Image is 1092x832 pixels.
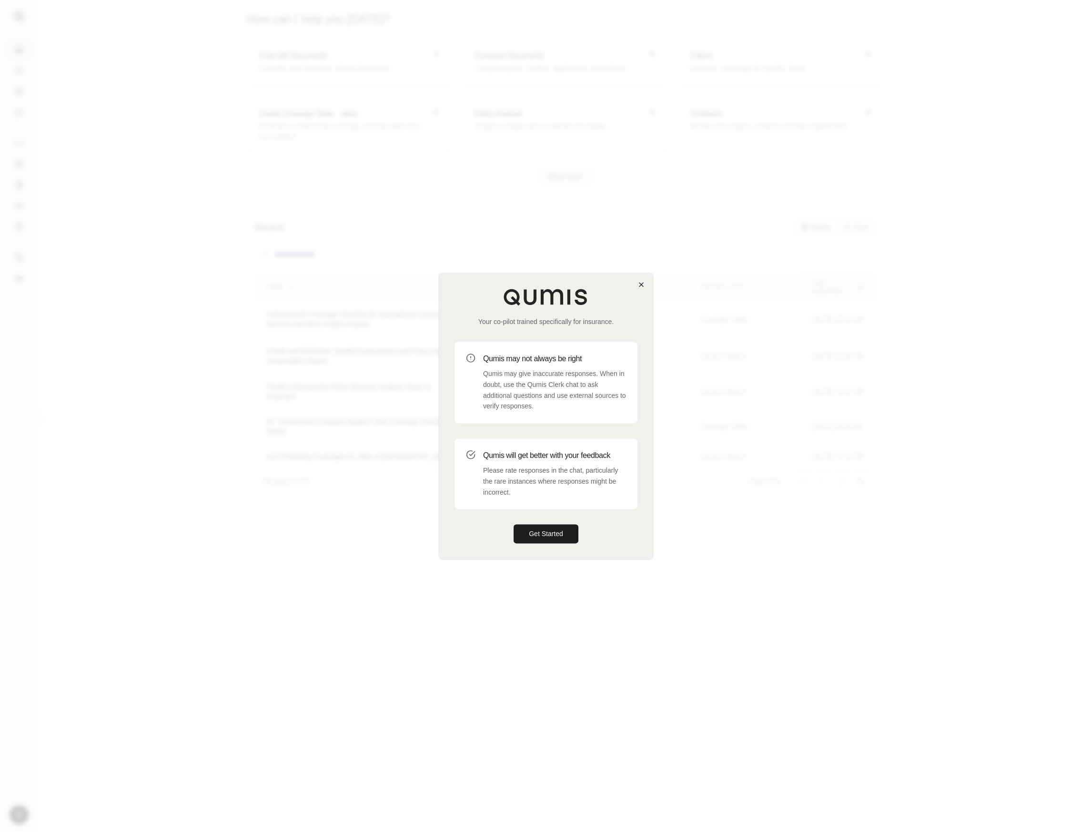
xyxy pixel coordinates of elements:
p: Your co-pilot trained specifically for insurance. [455,317,637,326]
button: Get Started [514,525,578,544]
img: Qumis Logo [503,288,589,305]
p: Qumis may give inaccurate responses. When in doubt, use the Qumis Clerk chat to ask additional qu... [483,368,626,412]
h3: Qumis may not always be right [483,353,626,365]
h3: Qumis will get better with your feedback [483,450,626,461]
p: Please rate responses in the chat, particularly the rare instances where responses might be incor... [483,465,626,497]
